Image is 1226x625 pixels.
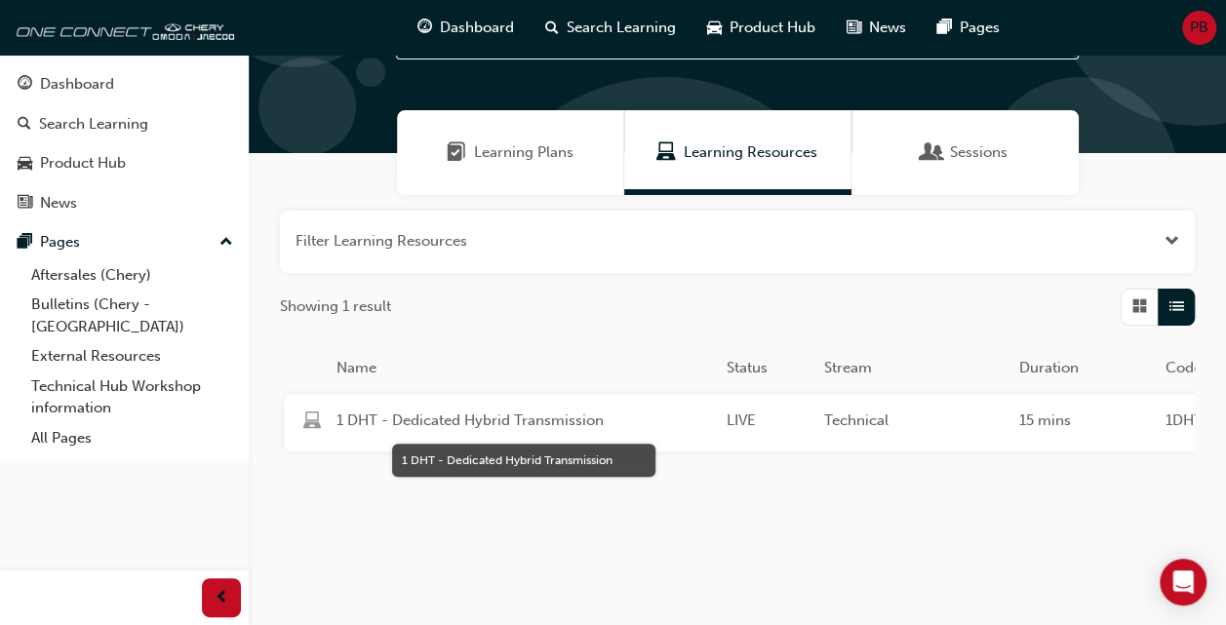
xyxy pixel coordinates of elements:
span: Learning Resources [684,141,817,164]
div: 15 mins [1011,410,1158,436]
div: Status [719,357,816,379]
span: Sessions [923,141,942,164]
a: guage-iconDashboard [402,8,530,48]
span: search-icon [545,16,559,40]
span: Technical [824,410,1004,432]
div: Stream [816,357,1011,379]
button: DashboardSearch LearningProduct HubNews [8,62,241,224]
div: Dashboard [40,73,114,96]
span: News [869,17,906,39]
span: guage-icon [417,16,432,40]
button: PB [1182,11,1216,45]
span: pages-icon [18,234,32,252]
a: Search Learning [8,106,241,142]
a: search-iconSearch Learning [530,8,692,48]
span: Learning Plans [474,141,573,164]
span: news-icon [847,16,861,40]
span: learningResourceType_ELEARNING-icon [303,412,321,434]
button: Pages [8,224,241,260]
div: LIVE [719,410,816,436]
div: Pages [40,231,80,254]
a: Aftersales (Chery) [23,260,241,291]
span: Product Hub [730,17,815,39]
span: Dashboard [440,17,514,39]
span: Sessions [950,141,1008,164]
span: Pages [960,17,1000,39]
span: car-icon [707,16,722,40]
a: Technical Hub Workshop information [23,371,241,423]
span: Search Learning [567,17,676,39]
a: car-iconProduct Hub [692,8,831,48]
span: Showing 1 result [280,295,391,318]
span: 1 DHT - Dedicated Hybrid Transmission [336,410,711,432]
span: search-icon [18,116,31,134]
a: pages-iconPages [922,8,1015,48]
span: up-icon [219,230,233,255]
span: car-icon [18,155,32,173]
img: oneconnect [10,8,234,47]
div: Product Hub [40,152,126,175]
div: Open Intercom Messenger [1160,559,1206,605]
a: Learning ResourcesLearning Resources [624,110,851,195]
span: PB [1190,17,1208,39]
span: news-icon [18,195,32,213]
div: Name [329,357,719,379]
a: All Pages [23,423,241,453]
div: 1 DHT - Dedicated Hybrid Transmission [402,451,646,469]
a: Learning PlansLearning Plans [397,110,624,195]
span: List [1169,295,1184,318]
a: Product Hub [8,145,241,181]
span: Grid [1132,295,1147,318]
span: pages-icon [937,16,952,40]
a: news-iconNews [831,8,922,48]
button: Open the filter [1165,230,1179,253]
div: Search Learning [39,113,148,136]
a: News [8,185,241,221]
a: External Resources [23,341,241,371]
a: SessionsSessions [851,110,1079,195]
span: guage-icon [18,76,32,94]
a: Dashboard [8,66,241,102]
span: Learning Plans [447,141,466,164]
div: Duration [1011,357,1158,379]
a: Bulletins (Chery - [GEOGRAPHIC_DATA]) [23,290,241,341]
div: News [40,192,77,215]
span: prev-icon [215,586,229,610]
span: Learning Resources [656,141,676,164]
